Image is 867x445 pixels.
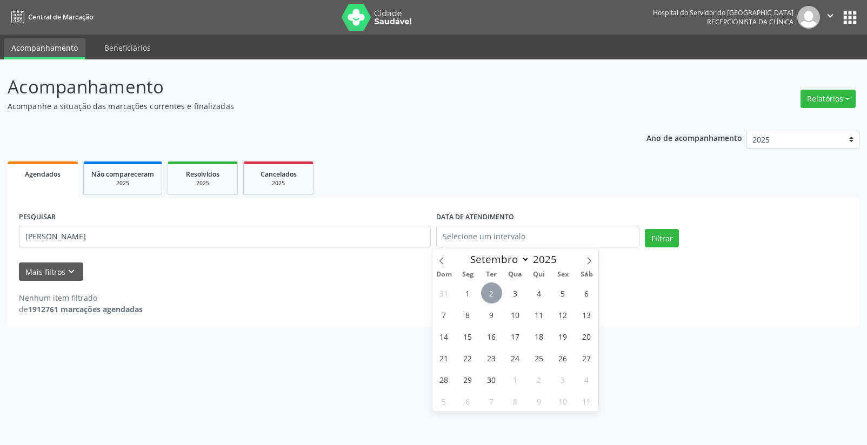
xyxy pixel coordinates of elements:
button: Filtrar [645,229,679,247]
input: Nome, código do beneficiário ou CPF [19,226,431,247]
span: Setembro 3, 2025 [505,282,526,304]
span: Setembro 28, 2025 [433,369,455,390]
span: Setembro 10, 2025 [505,304,526,325]
span: Setembro 19, 2025 [552,326,573,347]
span: Dom [432,271,456,278]
span: Setembro 25, 2025 [529,347,550,368]
span: Outubro 10, 2025 [552,390,573,412]
span: Setembro 18, 2025 [529,326,550,347]
span: Outubro 11, 2025 [576,390,597,412]
span: Central de Marcação [28,12,93,22]
span: Outubro 4, 2025 [576,369,597,390]
span: Setembro 2, 2025 [481,282,502,304]
p: Acompanhe a situação das marcações correntes e finalizadas [8,100,604,112]
span: Setembro 24, 2025 [505,347,526,368]
span: Ter [479,271,503,278]
span: Qui [527,271,551,278]
button: Relatórios [801,90,856,108]
div: 2025 [176,179,230,187]
div: 2025 [251,179,305,187]
input: Year [530,252,565,266]
select: Month [465,252,530,267]
span: Setembro 17, 2025 [505,326,526,347]
span: Outubro 7, 2025 [481,390,502,412]
span: Setembro 15, 2025 [457,326,478,347]
div: 2025 [91,179,154,187]
span: Setembro 9, 2025 [481,304,502,325]
span: Seg [456,271,479,278]
span: Outubro 8, 2025 [505,390,526,412]
a: Acompanhamento [4,38,85,59]
span: Setembro 7, 2025 [433,304,455,325]
span: Outubro 9, 2025 [529,390,550,412]
span: Setembro 11, 2025 [529,304,550,325]
span: Outubro 2, 2025 [529,369,550,390]
span: Setembro 20, 2025 [576,326,597,347]
span: Recepcionista da clínica [707,17,793,26]
span: Outubro 6, 2025 [457,390,478,412]
span: Cancelados [261,170,297,179]
span: Agosto 31, 2025 [433,282,455,304]
label: PESQUISAR [19,209,56,226]
button: apps [841,8,859,27]
span: Setembro 12, 2025 [552,304,573,325]
span: Setembro 1, 2025 [457,282,478,304]
span: Setembro 29, 2025 [457,369,478,390]
span: Setembro 21, 2025 [433,347,455,368]
span: Outubro 1, 2025 [505,369,526,390]
span: Resolvidos [186,170,219,179]
span: Setembro 22, 2025 [457,347,478,368]
span: Setembro 8, 2025 [457,304,478,325]
input: Selecione um intervalo [436,226,639,247]
span: Setembro 14, 2025 [433,326,455,347]
a: Beneficiários [97,38,158,57]
p: Ano de acompanhamento [646,131,742,144]
span: Setembro 5, 2025 [552,282,573,304]
span: Setembro 16, 2025 [481,326,502,347]
a: Central de Marcação [8,8,93,26]
strong: 1912761 marcações agendadas [28,304,143,314]
span: Agendados [25,170,61,179]
span: Setembro 27, 2025 [576,347,597,368]
img: img [797,6,820,29]
div: Hospital do Servidor do [GEOGRAPHIC_DATA] [653,8,793,17]
i:  [824,10,836,22]
label: DATA DE ATENDIMENTO [436,209,514,226]
span: Setembro 30, 2025 [481,369,502,390]
span: Outubro 5, 2025 [433,390,455,412]
span: Setembro 13, 2025 [576,304,597,325]
span: Qua [503,271,527,278]
span: Setembro 4, 2025 [529,282,550,304]
i: keyboard_arrow_down [65,266,77,278]
span: Outubro 3, 2025 [552,369,573,390]
button:  [820,6,841,29]
span: Sex [551,271,575,278]
div: de [19,304,143,315]
span: Setembro 6, 2025 [576,282,597,304]
div: Nenhum item filtrado [19,292,143,304]
p: Acompanhamento [8,73,604,100]
span: Sáb [575,271,598,278]
span: Setembro 26, 2025 [552,347,573,368]
span: Não compareceram [91,170,154,179]
span: Setembro 23, 2025 [481,347,502,368]
button: Mais filtroskeyboard_arrow_down [19,262,83,281]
